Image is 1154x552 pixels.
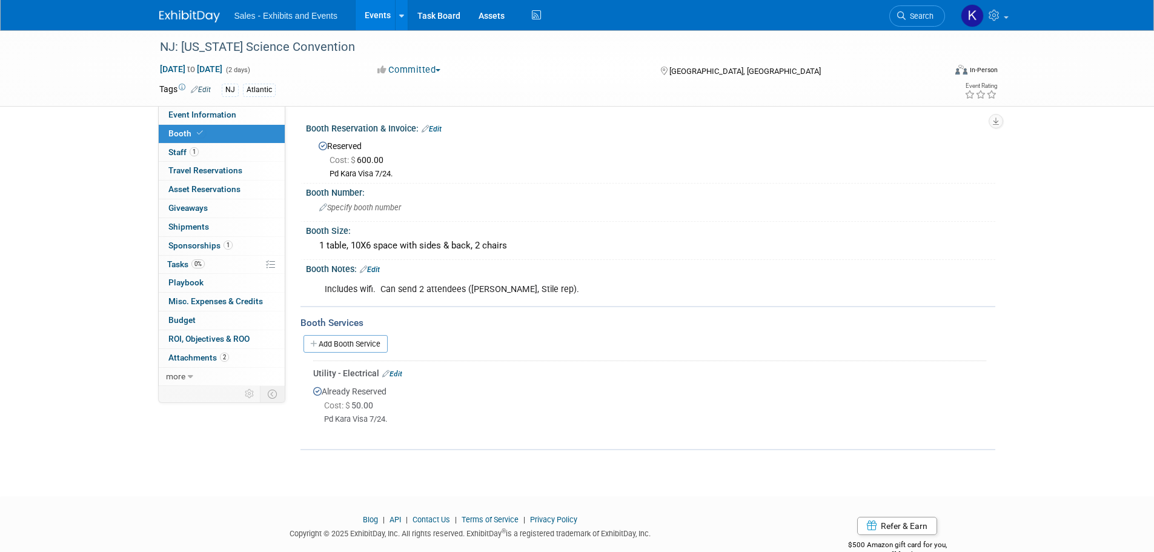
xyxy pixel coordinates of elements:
[300,316,995,330] div: Booth Services
[857,517,937,535] a: Refer & Earn
[313,367,986,379] div: Utility - Electrical
[168,128,205,138] span: Booth
[159,349,285,367] a: Attachments2
[520,515,528,524] span: |
[159,274,285,292] a: Playbook
[260,386,285,402] td: Toggle Event Tabs
[330,169,986,179] div: Pd Kara Visa 7/24.
[889,5,945,27] a: Search
[313,379,986,434] div: Already Reserved
[964,83,997,89] div: Event Rating
[191,259,205,268] span: 0%
[306,119,995,135] div: Booth Reservation & Invoice:
[955,65,967,75] img: Format-Inperson.png
[167,259,205,269] span: Tasks
[220,353,229,362] span: 2
[306,260,995,276] div: Booth Notes:
[906,12,933,21] span: Search
[159,293,285,311] a: Misc. Expenses & Credits
[462,515,519,524] a: Terms of Service
[191,85,211,94] a: Edit
[303,335,388,353] a: Add Booth Service
[234,11,337,21] span: Sales - Exhibits and Events
[159,144,285,162] a: Staff1
[502,528,506,534] sup: ®
[168,165,242,175] span: Travel Reservations
[452,515,460,524] span: |
[159,330,285,348] a: ROI, Objectives & ROO
[382,370,402,378] a: Edit
[306,222,995,237] div: Booth Size:
[422,125,442,133] a: Edit
[166,371,185,381] span: more
[330,155,388,165] span: 600.00
[168,184,240,194] span: Asset Reservations
[190,147,199,156] span: 1
[315,137,986,179] div: Reserved
[669,67,821,76] span: [GEOGRAPHIC_DATA], [GEOGRAPHIC_DATA]
[159,199,285,218] a: Giveaways
[316,278,862,302] div: Includes wifi. Can send 2 attendees ([PERSON_NAME], Stile rep).
[168,147,199,157] span: Staff
[390,515,401,524] a: API
[373,64,445,76] button: Committed
[413,515,450,524] a: Contact Us
[159,256,285,274] a: Tasks0%
[324,401,378,410] span: 50.00
[159,64,223,75] span: [DATE] [DATE]
[168,203,208,213] span: Giveaways
[319,203,401,212] span: Specify booth number
[243,84,276,96] div: Atlantic
[159,525,782,539] div: Copyright © 2025 ExhibitDay, Inc. All rights reserved. ExhibitDay is a registered trademark of Ex...
[159,106,285,124] a: Event Information
[324,414,986,425] div: Pd Kara Visa 7/24.
[239,386,260,402] td: Personalize Event Tab Strip
[961,4,984,27] img: Kara Haven
[168,222,209,231] span: Shipments
[159,368,285,386] a: more
[315,236,986,255] div: 1 table, 10X6 space with sides & back, 2 chairs
[168,278,204,287] span: Playbook
[159,218,285,236] a: Shipments
[222,84,239,96] div: NJ
[380,515,388,524] span: |
[168,315,196,325] span: Budget
[168,110,236,119] span: Event Information
[168,334,250,344] span: ROI, Objectives & ROO
[363,515,378,524] a: Blog
[197,130,203,136] i: Booth reservation complete
[324,401,351,410] span: Cost: $
[530,515,577,524] a: Privacy Policy
[403,515,411,524] span: |
[159,162,285,180] a: Travel Reservations
[168,296,263,306] span: Misc. Expenses & Credits
[159,83,211,97] td: Tags
[168,241,233,250] span: Sponsorships
[969,65,998,75] div: In-Person
[159,237,285,255] a: Sponsorships1
[306,184,995,199] div: Booth Number:
[159,311,285,330] a: Budget
[330,155,357,165] span: Cost: $
[360,265,380,274] a: Edit
[225,66,250,74] span: (2 days)
[156,36,927,58] div: NJ: [US_STATE] Science Convention
[159,125,285,143] a: Booth
[874,63,998,81] div: Event Format
[159,10,220,22] img: ExhibitDay
[168,353,229,362] span: Attachments
[185,64,197,74] span: to
[159,181,285,199] a: Asset Reservations
[224,241,233,250] span: 1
